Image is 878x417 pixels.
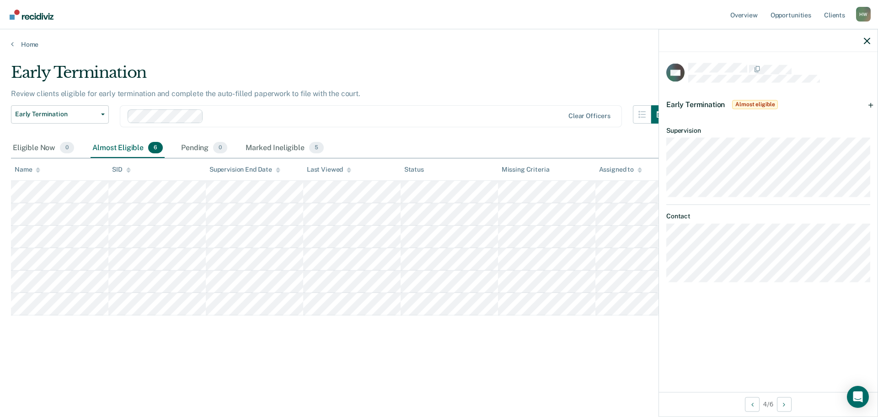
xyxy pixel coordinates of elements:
div: Almost Eligible [91,138,165,158]
dt: Contact [666,212,870,220]
div: Eligible Now [11,138,76,158]
div: H W [856,7,871,22]
div: Marked Ineligible [244,138,326,158]
span: Almost eligible [732,100,778,109]
div: Status [404,166,424,173]
span: Early Termination [15,110,97,118]
img: Recidiviz [10,10,54,20]
span: Early Termination [666,100,725,108]
div: Missing Criteria [502,166,550,173]
div: Name [15,166,40,173]
div: Early TerminationAlmost eligible [659,90,878,119]
div: Last Viewed [307,166,351,173]
dt: Supervision [666,126,870,134]
div: Assigned to [599,166,642,173]
button: Profile dropdown button [856,7,871,22]
div: Clear officers [568,112,610,120]
div: Early Termination [11,63,669,89]
div: Open Intercom Messenger [847,386,869,408]
span: 0 [60,142,74,154]
div: 4 / 6 [659,392,878,416]
span: 6 [148,142,163,154]
span: 0 [213,142,227,154]
div: Supervision End Date [209,166,280,173]
span: 5 [309,142,324,154]
button: Previous Opportunity [745,397,760,412]
div: SID [112,166,131,173]
a: Home [11,40,867,49]
button: Next Opportunity [777,397,792,412]
div: Pending [179,138,229,158]
p: Review clients eligible for early termination and complete the auto-filled paperwork to file with... [11,89,360,98]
